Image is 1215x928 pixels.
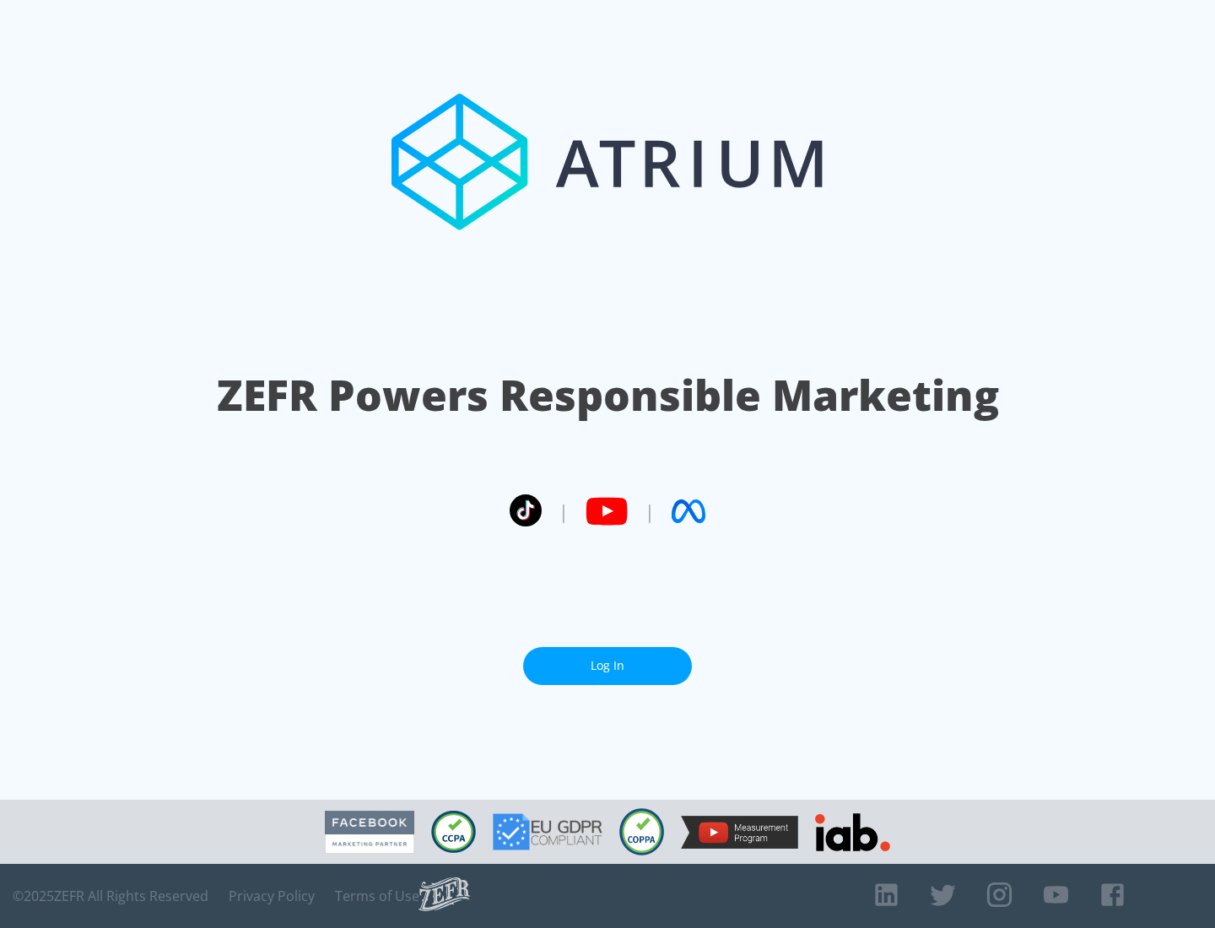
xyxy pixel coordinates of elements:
a: Terms of Use [335,888,419,904]
img: CCPA Compliant [431,811,476,853]
img: GDPR Compliant [493,813,602,850]
span: | [645,499,655,524]
h1: ZEFR Powers Responsible Marketing [217,366,999,424]
span: © 2025 ZEFR All Rights Reserved [13,888,208,904]
a: Privacy Policy [229,888,315,904]
a: Log In [523,647,692,685]
img: YouTube Measurement Program [681,816,798,849]
img: COPPA Compliant [619,808,664,855]
img: Facebook Marketing Partner [325,811,414,854]
img: IAB [815,813,890,851]
span: | [559,499,569,524]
